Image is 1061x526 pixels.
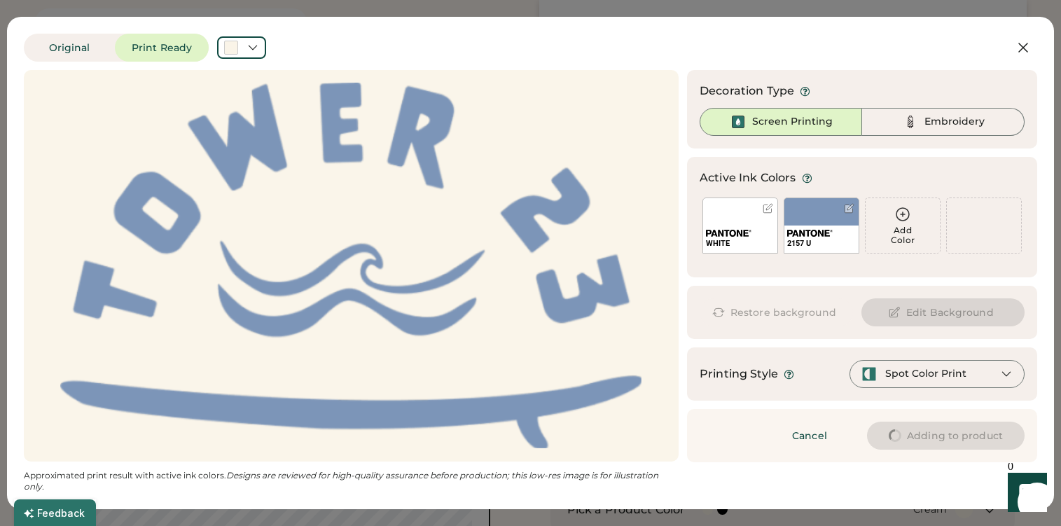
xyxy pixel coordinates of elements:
[867,422,1025,450] button: Adding to product
[866,226,940,245] div: Add Color
[730,113,747,130] img: Ink%20-%20Selected.svg
[787,230,833,237] img: 1024px-Pantone_logo.svg.png
[706,230,751,237] img: 1024px-Pantone_logo.svg.png
[115,34,209,62] button: Print Ready
[700,366,778,382] div: Printing Style
[994,463,1055,523] iframe: Front Chat
[861,366,877,382] img: spot-color-green.svg
[902,113,919,130] img: Thread%20-%20Unselected.svg
[700,83,794,99] div: Decoration Type
[706,238,775,249] div: WHITE
[924,115,985,129] div: Embroidery
[700,169,796,186] div: Active Ink Colors
[861,298,1025,326] button: Edit Background
[752,115,833,129] div: Screen Printing
[787,238,856,249] div: 2157 U
[24,470,679,492] div: Approximated print result with active ink colors.
[24,34,115,62] button: Original
[24,470,660,492] em: Designs are reviewed for high-quality assurance before production; this low-res image is for illu...
[761,422,859,450] button: Cancel
[700,298,853,326] button: Restore background
[885,367,966,381] div: Spot Color Print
